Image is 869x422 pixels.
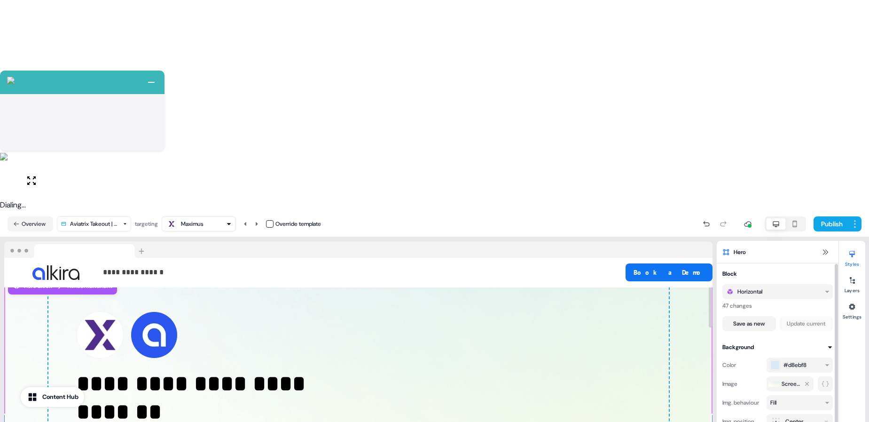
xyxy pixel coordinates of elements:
span: Job Title [139,89,161,96]
button: Content Hub [21,387,84,407]
div: Horizontal [737,287,762,296]
button: Maximus [162,216,236,231]
img: Browser topbar [4,241,149,258]
button: Overview [8,216,53,231]
div: Block [722,269,737,279]
div: 47 changes [722,301,833,311]
button: Layers [839,273,865,294]
button: Styles [839,247,865,267]
div: Content Hub [42,392,78,402]
span: Last Name [139,1,168,8]
img: Image [32,265,79,280]
button: #d8ebf8 [767,358,833,373]
div: Img. behaviour [722,395,763,410]
label: Please complete this required field. [141,30,277,39]
div: Color [722,358,763,373]
div: targeting [135,219,158,229]
iframe: YouTube video player [4,4,267,152]
button: Horizontal [722,284,833,299]
div: Aviatrix Takeout | Healthcare [70,219,119,229]
div: Maximus [181,219,204,229]
button: Save as new [722,316,776,331]
div: Fill [770,398,776,407]
span: #d8ebf8 [783,360,806,370]
button: Block [722,269,833,279]
img: callcloud-icon-white-35.svg [7,77,15,84]
button: Settings [839,299,865,320]
button: Screenshot_[DATE]_at_[DATE].png [767,376,814,391]
span: I agree to receive other communications from Alkira. [12,129,274,138]
button: Book a Demo [626,263,712,281]
button: Publish [814,216,848,231]
input: I agree to receive other communications from Alkira. [2,131,8,137]
span: Hero [734,247,746,257]
span: Screenshot_[DATE]_at_[DATE].png [782,379,802,389]
div: Background [722,342,754,352]
button: Fill [767,395,833,410]
div: Image [722,376,763,391]
div: Override template [275,219,321,229]
button: Background [722,342,833,352]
